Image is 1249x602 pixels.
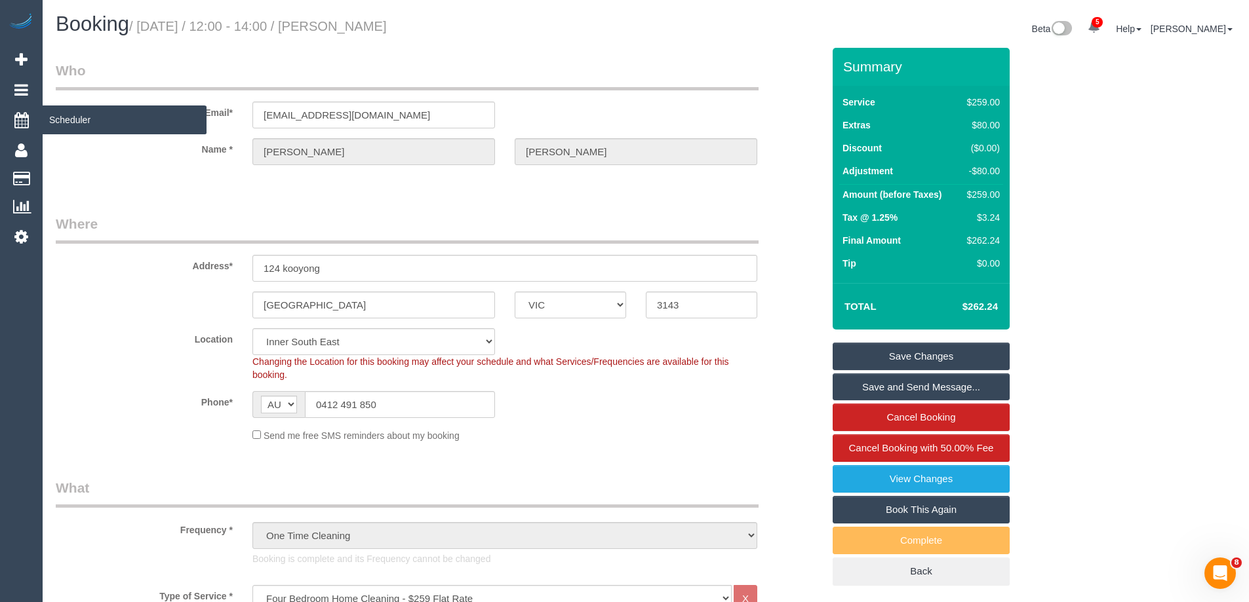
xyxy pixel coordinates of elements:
[962,188,1000,201] div: $259.00
[252,552,757,565] p: Booking is complete and its Frequency cannot be changed
[46,138,243,156] label: Name *
[1032,24,1073,34] a: Beta
[962,119,1000,132] div: $80.00
[56,214,759,244] legend: Where
[843,141,882,155] label: Discount
[252,102,495,128] input: Email*
[252,356,729,380] span: Changing the Location for this booking may affect your schedule and what Services/Frequencies are...
[46,255,243,273] label: Address*
[515,138,757,165] input: Last Name*
[962,96,1000,109] div: $259.00
[46,328,243,346] label: Location
[923,301,998,312] h4: $262.24
[1050,21,1072,38] img: New interface
[646,292,757,318] input: Post Code*
[252,138,495,165] input: First Name*
[962,257,1000,270] div: $0.00
[129,19,387,33] small: / [DATE] / 12:00 - 14:00 / [PERSON_NAME]
[962,234,1000,247] div: $262.24
[843,211,898,224] label: Tax @ 1.25%
[843,234,901,247] label: Final Amount
[1204,557,1236,589] iframe: Intercom live chat
[1231,557,1242,568] span: 8
[8,13,34,31] img: Automaid Logo
[833,404,1010,431] a: Cancel Booking
[844,301,877,312] strong: Total
[56,61,759,90] legend: Who
[843,257,856,270] label: Tip
[305,391,495,418] input: Phone*
[1081,13,1107,42] a: 5
[1151,24,1233,34] a: [PERSON_NAME]
[843,96,875,109] label: Service
[962,164,1000,178] div: -$80.00
[833,465,1010,493] a: View Changes
[833,343,1010,370] a: Save Changes
[843,119,871,132] label: Extras
[252,292,495,318] input: Suburb*
[46,391,243,409] label: Phone*
[843,164,893,178] label: Adjustment
[962,141,1000,155] div: ($0.00)
[833,557,1010,585] a: Back
[843,59,1003,74] h3: Summary
[962,211,1000,224] div: $3.24
[1092,17,1103,28] span: 5
[833,496,1010,523] a: Book This Again
[843,188,942,201] label: Amount (before Taxes)
[849,442,994,453] span: Cancel Booking with 50.00% Fee
[1116,24,1141,34] a: Help
[56,478,759,508] legend: What
[56,12,129,35] span: Booking
[833,373,1010,401] a: Save and Send Message...
[264,430,460,441] span: Send me free SMS reminders about my booking
[46,519,243,536] label: Frequency *
[46,102,243,119] label: Email*
[43,105,207,135] span: Scheduler
[833,434,1010,462] a: Cancel Booking with 50.00% Fee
